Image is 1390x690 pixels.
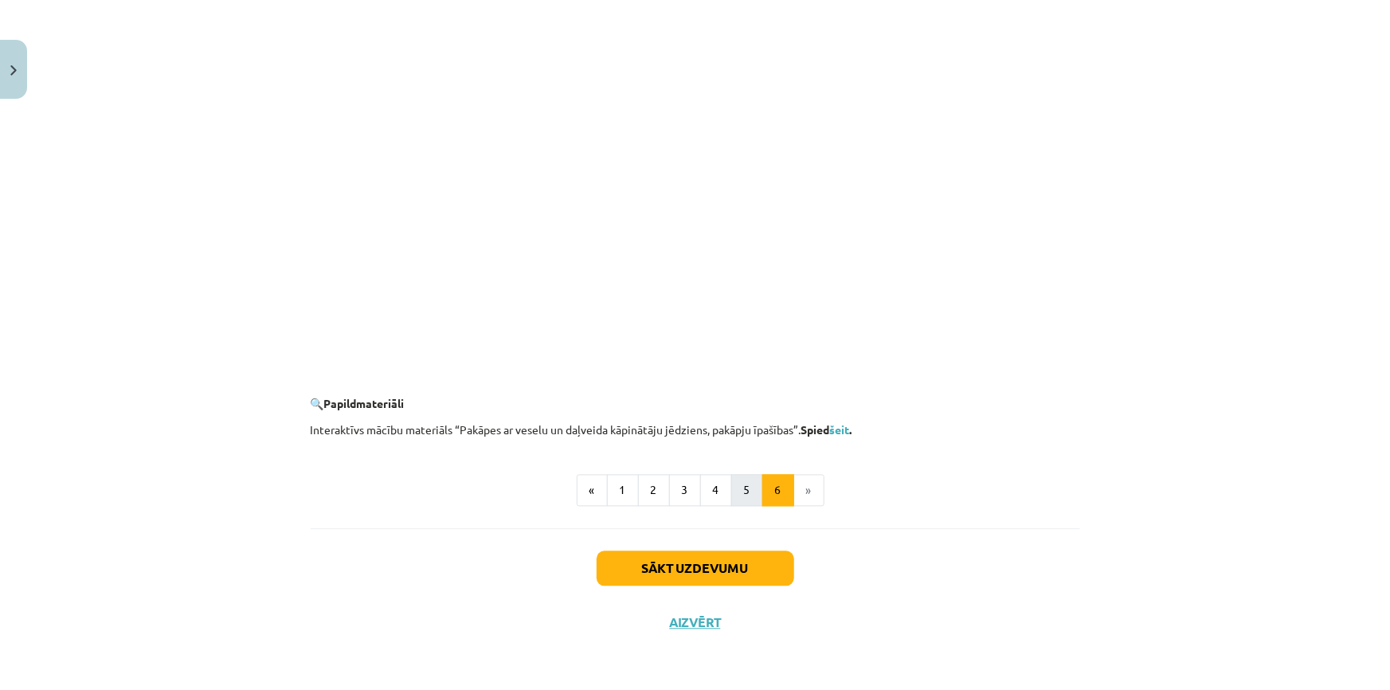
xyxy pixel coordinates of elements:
button: 5 [731,475,763,507]
p: 🔍 [311,396,1080,413]
img: icon-close-lesson-0947bae3869378f0d4975bcd49f059093ad1ed9edebbc8119c70593378902aed.svg [10,65,17,76]
button: 6 [762,475,794,507]
p: Interaktīvs mācību materiāls “Pakāpes ar veselu un daļveida kāpinātāju jēdziens, pakāpju īpašības”. [311,422,1080,439]
button: 3 [669,475,701,507]
button: 1 [607,475,639,507]
button: Aizvērt [665,615,726,631]
button: 2 [638,475,670,507]
button: 4 [700,475,732,507]
b: Spied . [801,423,852,437]
b: Papildmateriāli [324,397,405,411]
a: šeit [830,423,850,437]
nav: Page navigation example [311,475,1080,507]
button: Sākt uzdevumu [597,551,794,586]
button: « [577,475,608,507]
